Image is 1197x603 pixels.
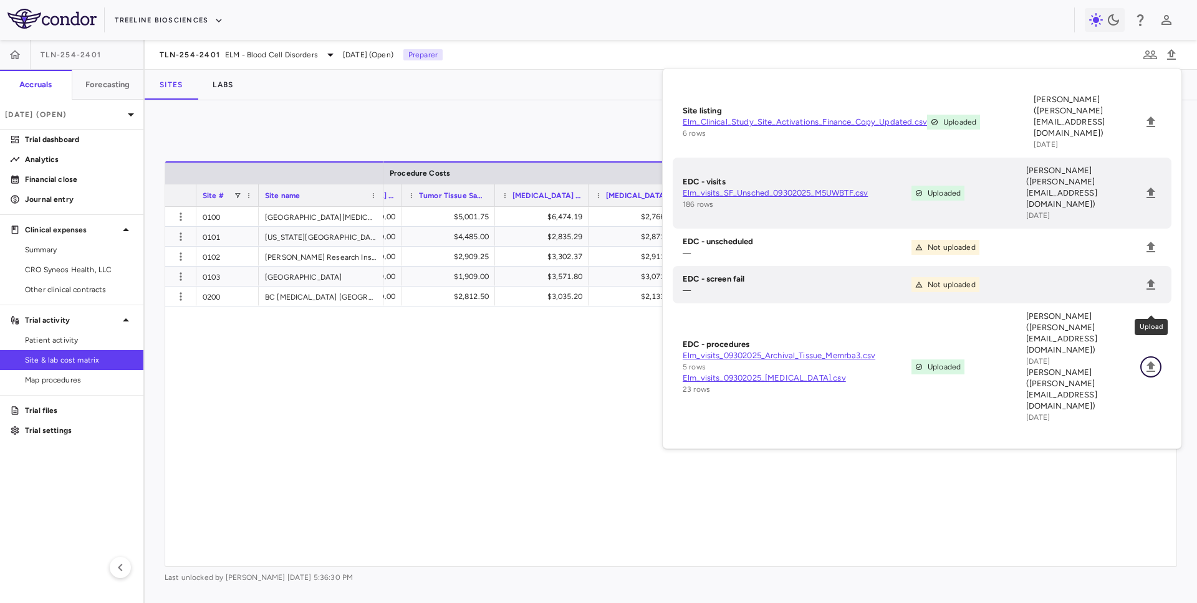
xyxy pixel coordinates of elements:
[506,247,582,267] div: $3,302.37
[1026,211,1050,220] span: [DATE]
[600,287,676,306] div: $2,133.50
[259,267,383,286] div: [GEOGRAPHIC_DATA]
[413,227,489,247] div: $4,485.00
[1140,356,1161,377] span: Upload
[25,194,133,205] p: Journal entry
[683,350,911,361] a: Elm_visits_09302025_Archival_Tissue_Memrba3.csv
[413,267,489,287] div: $1,909.00
[225,49,318,60] span: ELM - Blood Cell Disorders
[1026,357,1050,366] span: [DATE]
[390,169,450,178] span: Procedure Costs
[413,207,489,227] div: $5,001.75
[506,207,582,227] div: $6,474.19
[1026,367,1141,412] p: [PERSON_NAME] ([PERSON_NAME][EMAIL_ADDRESS][DOMAIN_NAME])
[198,70,248,100] button: Labs
[5,109,123,120] p: [DATE] (Open)
[25,174,133,185] p: Financial close
[1140,237,1161,258] span: Upload
[259,227,383,246] div: [US_STATE][GEOGRAPHIC_DATA][PERSON_NAME]
[683,385,710,394] span: 23 rows
[1140,274,1161,295] span: Upload
[683,200,713,209] span: 186 rows
[943,116,976,128] span: Uploaded
[506,227,582,247] div: $2,835.29
[683,116,927,128] a: Elm_Clinical_Study_Site_Activations_Finance_Copy_Updated.csv
[683,286,691,295] span: —
[196,267,259,286] div: 0103
[683,176,911,188] h6: EDC - visits
[1026,165,1141,210] p: [PERSON_NAME] ([PERSON_NAME][EMAIL_ADDRESS][DOMAIN_NAME])
[19,79,52,90] h6: Accruals
[1140,183,1161,204] span: Upload
[85,79,130,90] h6: Forecasting
[403,49,443,60] p: Preparer
[196,207,259,226] div: 0100
[600,207,676,227] div: $2,766.93
[343,49,393,60] span: [DATE] (Open)
[41,50,101,60] span: TLN-254-2401
[683,105,927,116] h6: Site listing
[928,279,976,290] span: Not uploaded
[25,264,133,275] span: CRO Syneos Health, LLC
[7,9,97,29] img: logo-full-BYUhSk78.svg
[25,354,133,366] span: Site & lab cost matrix
[600,267,676,287] div: $3,071.88
[1034,140,1058,149] span: [DATE]
[683,236,911,247] h6: EDC - unscheduled
[683,188,911,199] a: Elm_visits_SF_Unsched_09302025_M5UWBTF.csv
[606,191,676,200] span: [MEDICAL_DATA] - Average
[1034,94,1140,139] p: [PERSON_NAME] ([PERSON_NAME][EMAIL_ADDRESS][DOMAIN_NAME])
[25,315,118,326] p: Trial activity
[506,287,582,306] div: $3,035.20
[196,287,259,306] div: 0200
[1135,319,1168,335] div: Upload
[196,247,259,266] div: 0102
[115,11,223,31] button: Treeline Biosciences
[413,247,489,267] div: $2,909.25
[928,361,961,373] span: Uploaded
[25,284,133,295] span: Other clinical contracts
[683,363,706,371] span: 5 rows
[683,373,911,384] a: Elm_visits_09302025_[MEDICAL_DATA].csv
[600,247,676,267] div: $2,911.32
[25,244,133,255] span: Summary
[165,572,1177,583] span: Last unlocked by [PERSON_NAME] [DATE] 5:36:30 PM
[160,50,220,60] span: TLN-254-2401
[145,70,198,100] button: Sites
[265,191,300,200] span: Site name
[196,227,259,246] div: 0101
[1140,112,1161,133] span: Upload
[25,374,133,386] span: Map procedures
[25,224,118,235] p: Clinical expenses
[259,287,383,306] div: BC [MEDICAL_DATA] [GEOGRAPHIC_DATA]
[419,191,489,200] span: Tumor Tissue Sample
[683,129,706,138] span: 6 rows
[683,339,911,350] h6: EDC - procedures
[512,191,582,200] span: [MEDICAL_DATA] - Average
[25,405,133,416] p: Trial files
[928,188,961,199] span: Uploaded
[683,249,691,257] span: —
[600,227,676,247] div: $2,871.25
[259,207,383,226] div: [GEOGRAPHIC_DATA][MEDICAL_DATA]
[203,191,224,200] span: Site #
[25,134,133,145] p: Trial dashboard
[506,267,582,287] div: $3,571.80
[259,247,383,266] div: [PERSON_NAME] Research Institute
[25,154,133,165] p: Analytics
[683,273,911,285] h6: EDC - screen fail
[413,287,489,306] div: $2,812.50
[25,335,133,346] span: Patient activity
[1026,311,1141,356] p: [PERSON_NAME] ([PERSON_NAME][EMAIL_ADDRESS][DOMAIN_NAME])
[25,425,133,436] p: Trial settings
[1026,413,1050,422] span: [DATE]
[928,242,976,253] span: Not uploaded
